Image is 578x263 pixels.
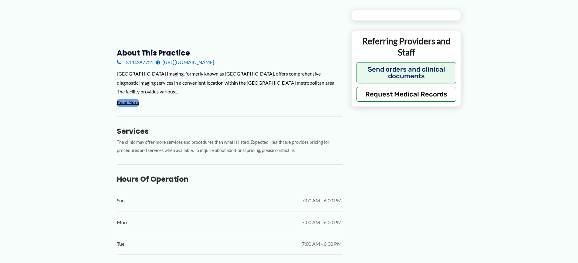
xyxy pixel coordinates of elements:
div: [GEOGRAPHIC_DATA] Imaging, formerly known as [GEOGRAPHIC_DATA], offers comprehensive diagnostic i... [117,69,342,96]
h3: Services [117,126,342,136]
button: Read More [117,99,139,106]
span: Mon [117,218,127,227]
span: 7:00 AM - 6:00 PM [302,196,342,205]
button: Send orders and clinical documents [357,62,456,83]
span: Tue [117,239,124,248]
p: The clinic may offer more services and procedures than what is listed. Expected Healthcare provid... [117,138,342,155]
button: Request Medical Records [357,87,456,102]
h3: Hours of Operation [117,174,342,184]
span: 7:00 AM - 6:00 PM [302,239,342,248]
span: 7:00 AM - 6:00 PM [302,218,342,227]
a: 3134387701 [117,58,153,67]
span: Sun [117,196,125,205]
p: Referring Providers and Staff [357,35,456,58]
a: [URL][DOMAIN_NAME] [156,58,214,67]
h3: About this practice [117,48,342,58]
